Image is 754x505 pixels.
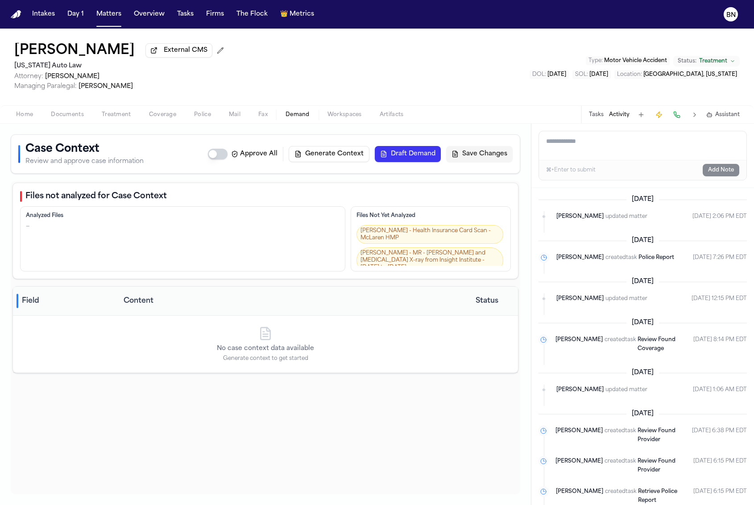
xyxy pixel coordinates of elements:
[174,6,197,22] a: Tasks
[635,109,647,121] button: Add Task
[643,72,737,77] span: [GEOGRAPHIC_DATA], [US_STATE]
[626,195,659,204] span: [DATE]
[233,6,271,22] a: The Flock
[217,344,314,353] p: No case context data available
[692,212,747,221] time: September 5, 2025 at 2:06 PM
[327,111,362,118] span: Workspaces
[692,294,747,303] time: August 20, 2025 at 12:15 PM
[605,335,636,353] span: created task
[555,335,603,353] span: [PERSON_NAME]
[258,111,268,118] span: Fax
[588,58,603,63] span: Type :
[638,335,686,353] a: Review Found Coverage
[532,72,546,77] span: DOL :
[638,428,675,442] span: Review Found Provider
[626,368,659,377] span: [DATE]
[79,83,133,90] span: [PERSON_NAME]
[586,56,670,65] button: Edit Type: Motor Vehicle Accident
[589,72,608,77] span: [DATE]
[692,426,747,444] time: August 6, 2025 at 6:38 PM
[605,457,636,475] span: created task
[375,146,441,162] button: Draft Demand
[130,6,168,22] button: Overview
[149,111,176,118] span: Coverage
[14,73,43,80] span: Attorney:
[546,167,596,174] div: ⌘+Enter to submit
[626,409,659,418] span: [DATE]
[14,43,135,59] button: Edit matter name
[638,489,677,503] span: Retrieve Police Report
[638,255,674,260] span: Police Report
[102,111,131,118] span: Treatment
[286,111,310,118] span: Demand
[25,157,144,166] p: Review and approve case information
[164,46,207,55] span: External CMS
[604,58,667,63] span: Motor Vehicle Accident
[605,294,647,303] span: updated matter
[11,10,21,19] img: Finch Logo
[638,487,686,505] a: Retrieve Police Report
[93,6,125,22] button: Matters
[17,294,116,308] div: Field
[605,487,636,505] span: created task
[556,487,603,505] span: [PERSON_NAME]
[51,111,84,118] span: Documents
[14,43,135,59] h1: [PERSON_NAME]
[289,146,369,162] button: Generate Context
[555,426,603,444] span: [PERSON_NAME]
[638,457,686,475] a: Review Found Provider
[203,6,228,22] button: Firms
[14,83,77,90] span: Managing Paralegal:
[638,459,675,473] span: Review Found Provider
[556,294,604,303] span: [PERSON_NAME]
[638,426,685,444] a: Review Found Provider
[25,190,167,203] h2: Files not analyzed for Case Context
[605,253,637,262] span: created task
[547,72,566,77] span: [DATE]
[673,56,740,67] button: Change status from Treatment
[356,247,503,273] a: [PERSON_NAME] - MR - [PERSON_NAME] and [MEDICAL_DATA] X-ray from Insight Institute - [DATE] to [D...
[589,111,604,118] button: Tasks
[11,10,21,19] a: Home
[145,43,212,58] button: External CMS
[446,146,513,162] button: Save Changes
[693,487,747,505] time: August 6, 2025 at 6:15 PM
[45,73,99,80] span: [PERSON_NAME]
[617,72,642,77] span: Location :
[16,111,33,118] span: Home
[356,212,505,219] div: Files Not Yet Analyzed
[653,109,665,121] button: Create Immediate Task
[456,287,518,316] th: Status
[605,426,636,444] span: created task
[693,457,747,475] time: August 6, 2025 at 6:15 PM
[26,223,29,230] div: —
[671,109,683,121] button: Make a Call
[29,6,58,22] button: Intakes
[120,287,456,316] th: Content
[556,385,604,394] span: [PERSON_NAME]
[556,212,604,221] span: [PERSON_NAME]
[693,253,747,262] time: September 1, 2025 at 7:26 PM
[638,337,675,351] span: Review Found Coverage
[626,318,659,327] span: [DATE]
[609,111,630,118] button: Activity
[699,58,727,65] span: Treatment
[626,236,659,245] span: [DATE]
[605,385,647,394] span: updated matter
[706,111,740,118] button: Assistant
[380,111,404,118] span: Artifacts
[715,111,740,118] span: Assistant
[614,70,740,79] button: Edit Location: Genesee, Michigan
[356,225,503,244] a: [PERSON_NAME] - Health Insurance Card Scan - McLaren HMP
[64,6,87,22] button: Day 1
[231,150,278,159] label: Approve All
[703,164,739,176] button: Add Note
[530,70,569,79] button: Edit DOL: 2025-04-16
[26,212,340,219] div: Analyzed Files
[277,6,318,22] button: crownMetrics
